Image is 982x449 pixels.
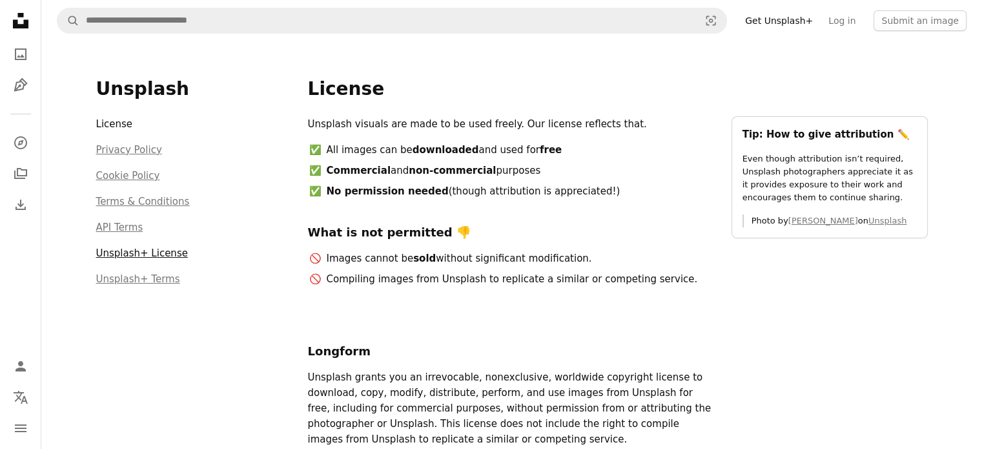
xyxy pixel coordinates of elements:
a: Explore [8,130,34,156]
strong: Commercial [327,165,391,176]
a: Illustrations [8,72,34,98]
a: [PERSON_NAME] [788,216,858,225]
button: Submit an image [874,10,967,31]
a: Cookie Policy [96,170,160,182]
a: Unsplash+ Terms [96,273,180,285]
li: and purposes [325,163,716,178]
a: Log in / Sign up [8,353,34,379]
a: Unsplash+ License [96,247,188,259]
li: Compiling images from Unsplash to replicate a similar or competing service. [325,271,716,287]
a: Privacy Policy [96,144,162,156]
button: Visual search [695,8,726,33]
strong: non-commercial [409,165,496,176]
li: All images can be and used for [325,142,716,158]
li: Images cannot be without significant modification. [325,251,716,266]
li: (though attribution is appreciated!) [325,183,716,199]
h3: Unsplash [96,78,292,101]
a: Download History [8,192,34,218]
p: Unsplash grants you an irrevocable, nonexclusive, worldwide copyright license to download, copy, ... [308,370,716,447]
form: Find visuals sitewide [57,8,727,34]
strong: free [540,144,562,156]
h4: What is not permitted 👎 [308,225,716,240]
button: Language [8,384,34,410]
a: API Terms [96,222,143,233]
h4: Longform [308,344,716,359]
strong: sold [413,253,436,264]
a: Unsplash [868,216,906,225]
p: Photo by on [752,214,917,227]
a: Get Unsplash+ [737,10,821,31]
strong: No permission needed [327,185,449,197]
button: Search Unsplash [57,8,79,33]
a: Photos [8,41,34,67]
a: Terms & Conditions [96,196,190,207]
a: Log in [821,10,863,31]
h1: License [308,78,928,101]
button: Menu [8,415,34,441]
a: Collections [8,161,34,187]
p: Unsplash visuals are made to be used freely. Our license reflects that. [308,116,716,132]
h5: Tip: How to give attribution ✏️ [742,127,917,142]
a: Home — Unsplash [8,8,34,36]
p: Even though attribution isn’t required, Unsplash photographers appreciate it as it provides expos... [742,152,917,204]
strong: downloaded [413,144,479,156]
